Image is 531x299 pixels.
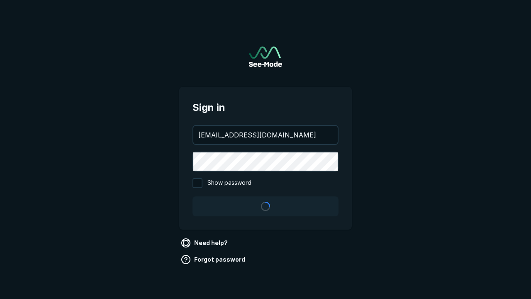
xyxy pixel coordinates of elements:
a: Go to sign in [249,47,282,67]
span: Show password [207,178,251,188]
img: See-Mode Logo [249,47,282,67]
input: your@email.com [193,126,338,144]
a: Forgot password [179,253,248,266]
span: Sign in [192,100,339,115]
a: Need help? [179,236,231,250]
